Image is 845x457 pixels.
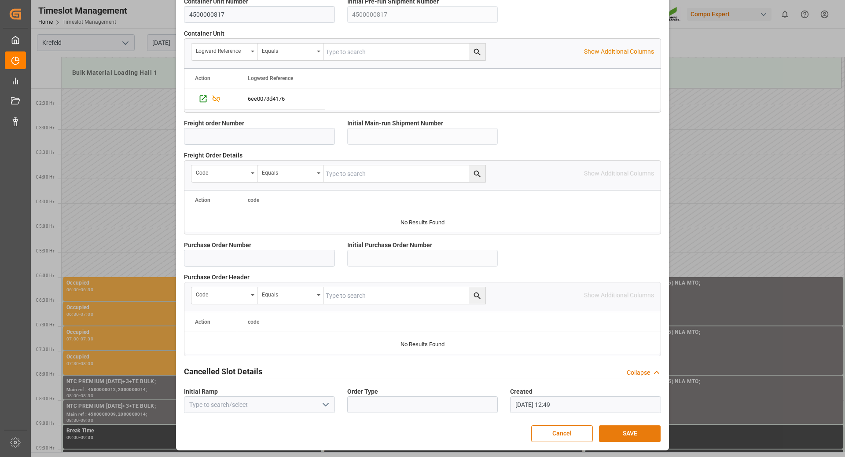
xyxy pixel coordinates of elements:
[191,165,257,182] button: open menu
[184,119,244,128] span: Freight order Number
[262,167,314,177] div: Equals
[347,119,443,128] span: Initial Main-run Shipment Number
[531,425,593,442] button: Cancel
[323,44,485,60] input: Type to search
[510,396,661,413] input: DD.MM.YYYY HH:MM
[184,151,242,160] span: Freight Order Details
[184,241,251,250] span: Purchase Order Number
[184,88,237,110] div: Press SPACE to select this row.
[257,44,323,60] button: open menu
[191,44,257,60] button: open menu
[627,368,650,377] div: Collapse
[469,287,485,304] button: search button
[237,88,325,109] div: 6ee0073d4176
[195,75,210,81] div: Action
[191,287,257,304] button: open menu
[195,197,210,203] div: Action
[347,387,378,396] span: Order Type
[510,387,533,396] span: Created
[469,165,485,182] button: search button
[257,165,323,182] button: open menu
[248,75,293,81] span: Logward Reference
[257,287,323,304] button: open menu
[584,47,654,56] p: Show Additional Columns
[248,319,259,325] span: code
[262,45,314,55] div: Equals
[184,396,335,413] input: Type to search/select
[318,398,331,412] button: open menu
[262,289,314,299] div: Equals
[196,289,248,299] div: code
[347,241,432,250] span: Initial Purchase Order Number
[184,273,250,282] span: Purchase Order Header
[323,165,485,182] input: Type to search
[196,45,248,55] div: Logward Reference
[237,88,325,110] div: Press SPACE to select this row.
[184,366,262,377] h2: Cancelled Slot Details
[184,387,218,396] span: Initial Ramp
[469,44,485,60] button: search button
[599,425,661,442] button: SAVE
[323,287,485,304] input: Type to search
[184,29,224,38] span: Container Unit
[195,319,210,325] div: Action
[196,167,248,177] div: code
[248,197,259,203] span: code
